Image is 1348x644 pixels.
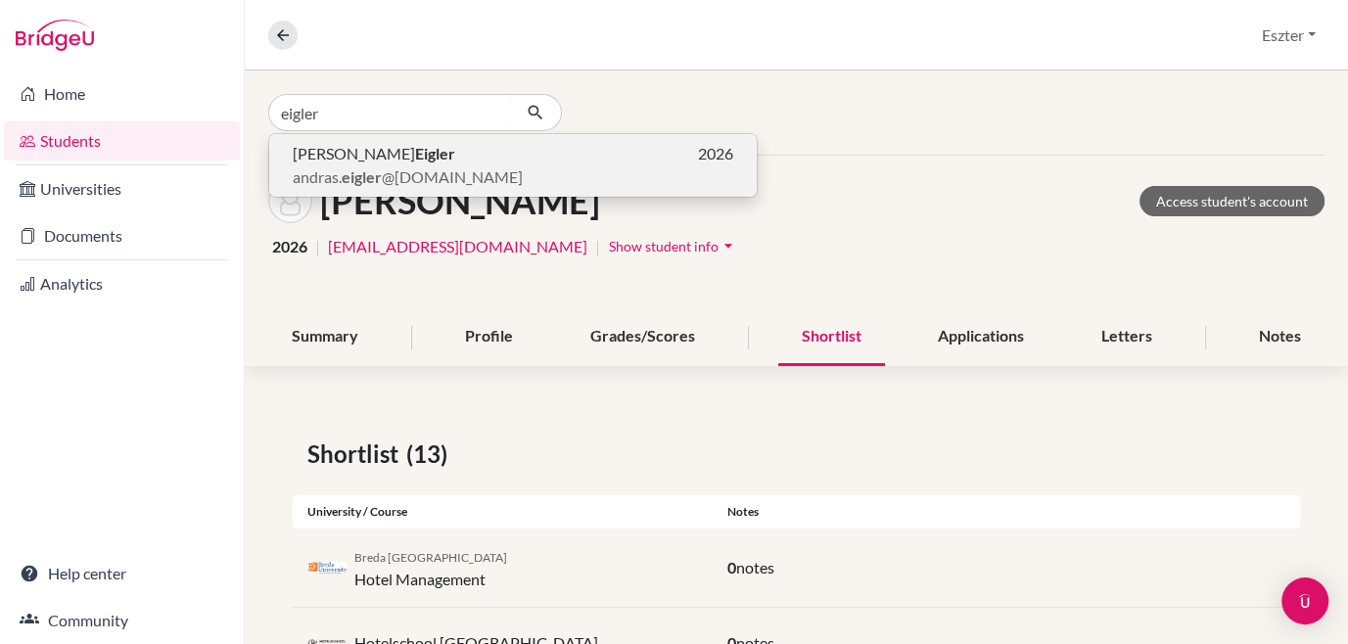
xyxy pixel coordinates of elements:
a: [EMAIL_ADDRESS][DOMAIN_NAME] [328,235,587,258]
span: Breda [GEOGRAPHIC_DATA] [354,550,507,565]
a: Analytics [4,264,240,303]
span: 0 [727,558,736,576]
span: [PERSON_NAME] [293,142,455,165]
a: Home [4,74,240,114]
div: Letters [1078,308,1176,366]
button: [PERSON_NAME]Eigler2026andras.eigler@[DOMAIN_NAME] [269,134,757,197]
span: 2026 [698,142,733,165]
div: Notes [1235,308,1325,366]
i: arrow_drop_down [719,236,738,255]
b: Eigler [415,144,455,162]
div: Shortlist [778,308,885,366]
span: (13) [406,437,455,472]
span: notes [736,558,774,576]
a: Documents [4,216,240,255]
span: Show student info [609,238,719,254]
a: Help center [4,554,240,593]
button: Eszter [1253,17,1325,54]
div: Applications [914,308,1047,366]
input: Find student by name... [268,94,511,131]
div: Grades/Scores [567,308,719,366]
a: Community [4,601,240,640]
div: University / Course [293,503,713,521]
img: Bridge-U [16,20,94,51]
img: nl_nhtv_2jjh9578.png [307,562,347,575]
b: eigler [342,167,382,186]
h1: [PERSON_NAME] [320,180,600,222]
div: Summary [268,308,382,366]
div: Hotel Management [354,544,507,591]
a: Universities [4,169,240,208]
button: Show student infoarrow_drop_down [608,231,739,261]
span: 2026 [272,235,307,258]
span: | [595,235,600,258]
span: Shortlist [307,437,406,472]
div: Notes [713,503,1300,521]
span: | [315,235,320,258]
a: Students [4,121,240,161]
div: Profile [442,308,536,366]
a: Access student's account [1139,186,1325,216]
span: andras. @[DOMAIN_NAME] [293,165,523,189]
div: Open Intercom Messenger [1281,577,1328,624]
img: Emma Ábrahám's avatar [268,179,312,223]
